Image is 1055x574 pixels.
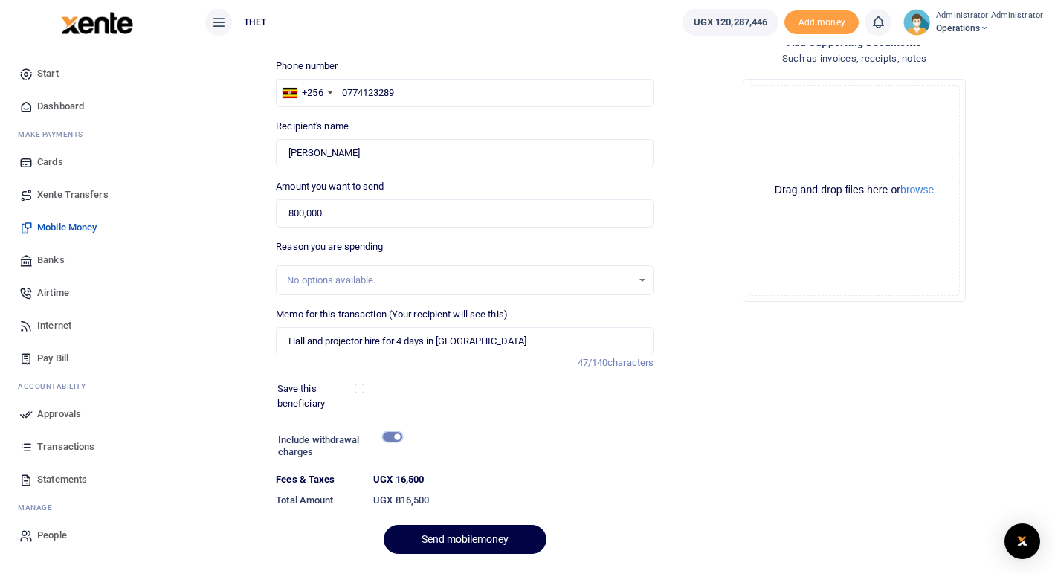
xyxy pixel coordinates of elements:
a: Start [12,57,181,90]
label: Save this beneficiary [277,381,358,410]
span: characters [607,357,654,368]
li: M [12,123,181,146]
a: Xente Transfers [12,178,181,211]
a: logo-small logo-large logo-large [59,16,133,28]
span: Operations [936,22,1043,35]
a: Transactions [12,430,181,463]
li: M [12,496,181,519]
h6: UGX 816,500 [373,494,654,506]
div: +256 [302,86,323,100]
a: Banks [12,244,181,277]
div: No options available. [287,273,632,288]
img: profile-user [903,9,930,36]
div: Open Intercom Messenger [1004,523,1040,559]
li: Toup your wallet [784,10,859,35]
a: Pay Bill [12,342,181,375]
h6: Total Amount [276,494,361,506]
input: Enter phone number [276,79,654,107]
span: THET [238,16,272,29]
a: People [12,519,181,552]
input: Enter extra information [276,327,654,355]
span: ake Payments [25,130,83,138]
span: Statements [37,472,87,487]
h6: Include withdrawal charges [278,434,396,457]
a: UGX 120,287,446 [683,9,779,36]
dt: Fees & Taxes [270,472,367,487]
div: File Uploader [743,79,966,302]
button: Send mobilemoney [384,525,546,554]
a: Add money [784,16,859,27]
span: Cards [37,155,63,170]
span: Mobile Money [37,220,97,235]
span: Xente Transfers [37,187,109,202]
span: Pay Bill [37,351,68,366]
a: Approvals [12,398,181,430]
span: Airtime [37,286,69,300]
span: Internet [37,318,71,333]
a: Airtime [12,277,181,309]
label: Recipient's name [276,119,349,134]
label: Reason you are spending [276,239,383,254]
label: UGX 16,500 [373,472,424,487]
span: anage [25,503,53,512]
span: People [37,528,67,543]
div: Uganda: +256 [277,80,336,106]
a: Internet [12,309,181,342]
span: Dashboard [37,99,84,114]
input: UGX [276,199,654,228]
a: profile-user Administrator Administrator Operations [903,9,1043,36]
label: Amount you want to send [276,179,384,194]
h4: Such as invoices, receipts, notes [665,51,1043,67]
label: Memo for this transaction (Your recipient will see this) [276,307,508,322]
a: Dashboard [12,90,181,123]
input: Loading name... [276,139,654,167]
span: 47/140 [578,357,608,368]
li: Wallet ballance [677,9,785,36]
a: Mobile Money [12,211,181,244]
span: Banks [37,253,65,268]
span: Approvals [37,407,81,422]
button: browse [900,184,934,195]
small: Administrator Administrator [936,10,1043,22]
span: Start [37,66,59,81]
span: Transactions [37,439,94,454]
span: Add money [784,10,859,35]
li: Ac [12,375,181,398]
span: countability [29,382,86,390]
img: logo-large [61,12,133,34]
label: Phone number [276,59,338,74]
div: Drag and drop files here or [749,183,959,197]
a: Statements [12,463,181,496]
a: Cards [12,146,181,178]
span: UGX 120,287,446 [694,15,768,30]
